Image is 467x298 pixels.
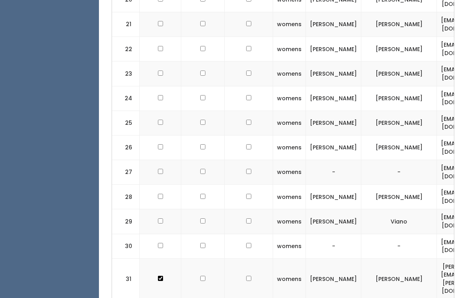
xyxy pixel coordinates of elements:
td: [PERSON_NAME] [361,185,437,210]
td: 21 [112,13,140,37]
td: [PERSON_NAME] [306,86,361,111]
td: [PERSON_NAME] [306,62,361,86]
td: [PERSON_NAME] [306,111,361,136]
td: 22 [112,37,140,62]
td: [PERSON_NAME] [361,136,437,160]
td: womens [273,185,306,210]
td: womens [273,234,306,259]
td: 25 [112,111,140,136]
td: [PERSON_NAME] [361,37,437,62]
td: womens [273,111,306,136]
td: - [306,234,361,259]
td: [PERSON_NAME] [361,13,437,37]
td: 26 [112,136,140,160]
td: 24 [112,86,140,111]
td: [PERSON_NAME] [361,62,437,86]
td: womens [273,136,306,160]
td: [PERSON_NAME] [306,37,361,62]
td: 29 [112,210,140,234]
td: 27 [112,160,140,185]
td: [PERSON_NAME] [361,86,437,111]
td: 30 [112,234,140,259]
td: - [361,234,437,259]
td: [PERSON_NAME] [361,111,437,136]
td: womens [273,37,306,62]
td: [PERSON_NAME] [306,185,361,210]
td: womens [273,86,306,111]
td: [PERSON_NAME] [306,210,361,234]
td: [PERSON_NAME] [306,136,361,160]
td: [PERSON_NAME] [306,13,361,37]
td: - [306,160,361,185]
td: womens [273,160,306,185]
td: womens [273,210,306,234]
td: womens [273,13,306,37]
td: womens [273,62,306,86]
td: 23 [112,62,140,86]
td: 28 [112,185,140,210]
td: - [361,160,437,185]
td: Viano [361,210,437,234]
